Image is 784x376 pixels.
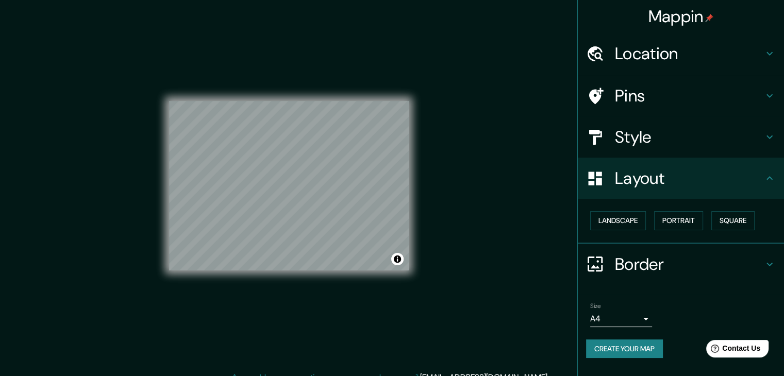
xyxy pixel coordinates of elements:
button: Portrait [654,211,703,230]
label: Size [590,301,601,310]
div: Pins [578,75,784,116]
div: Layout [578,158,784,199]
div: Border [578,244,784,285]
h4: Border [615,254,763,275]
h4: Mappin [648,6,714,27]
h4: Layout [615,168,763,189]
div: A4 [590,311,652,327]
div: Style [578,116,784,158]
div: Location [578,33,784,74]
button: Toggle attribution [391,253,404,265]
h4: Pins [615,86,763,106]
button: Square [711,211,755,230]
img: pin-icon.png [705,14,713,22]
h4: Location [615,43,763,64]
button: Landscape [590,211,646,230]
h4: Style [615,127,763,147]
button: Create your map [586,339,663,358]
iframe: Help widget launcher [692,336,773,365]
canvas: Map [169,101,409,270]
